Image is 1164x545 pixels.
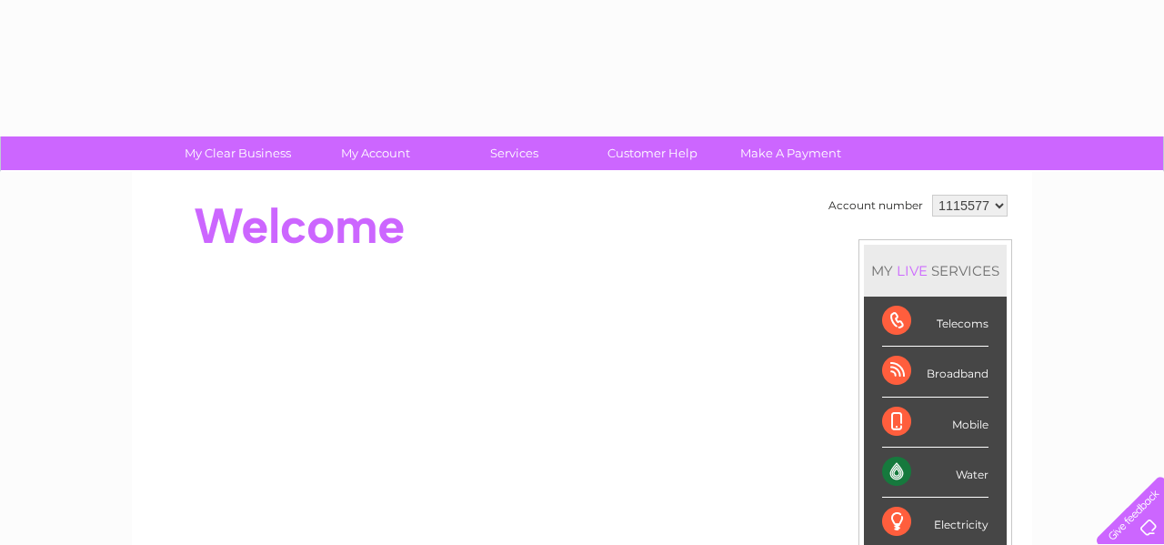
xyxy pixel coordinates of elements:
a: Make A Payment [716,136,866,170]
div: Water [882,448,988,498]
a: My Clear Business [163,136,313,170]
a: Customer Help [577,136,727,170]
div: Telecoms [882,297,988,347]
div: Mobile [882,398,988,448]
td: Account number [824,190,928,221]
a: My Account [301,136,451,170]
div: Broadband [882,347,988,397]
a: Services [439,136,589,170]
div: MY SERVICES [864,245,1007,297]
div: LIVE [893,262,931,279]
